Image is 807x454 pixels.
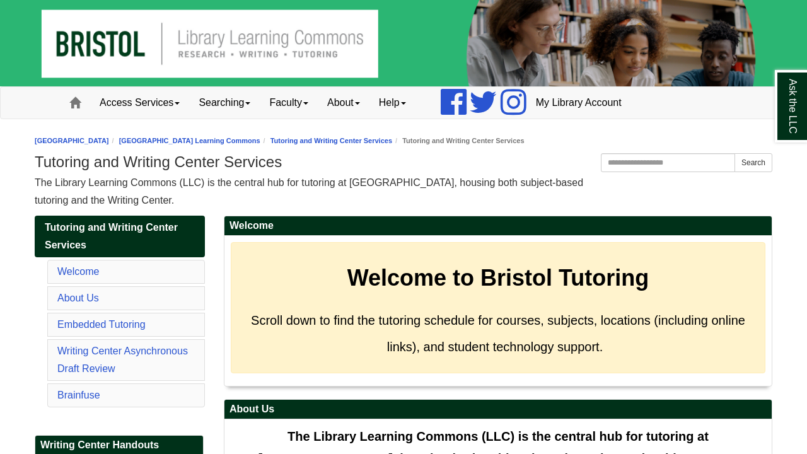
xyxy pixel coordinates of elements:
[35,153,772,171] h1: Tutoring and Writing Center Services
[35,137,109,144] a: [GEOGRAPHIC_DATA]
[318,87,369,119] a: About
[57,390,100,400] a: Brainfuse
[90,87,189,119] a: Access Services
[251,313,745,354] span: Scroll down to find the tutoring schedule for courses, subjects, locations (including online link...
[57,319,146,330] a: Embedded Tutoring
[224,400,772,419] h2: About Us
[35,135,772,147] nav: breadcrumb
[260,87,318,119] a: Faculty
[369,87,415,119] a: Help
[57,346,188,374] a: Writing Center Asynchronous Draft Review
[734,153,772,172] button: Search
[45,222,178,250] span: Tutoring and Writing Center Services
[189,87,260,119] a: Searching
[224,216,772,236] h2: Welcome
[57,266,99,277] a: Welcome
[270,137,392,144] a: Tutoring and Writing Center Services
[347,265,649,291] strong: Welcome to Bristol Tutoring
[35,177,583,206] span: The Library Learning Commons (LLC) is the central hub for tutoring at [GEOGRAPHIC_DATA], housing ...
[392,135,524,147] li: Tutoring and Writing Center Services
[526,87,631,119] a: My Library Account
[35,216,205,257] a: Tutoring and Writing Center Services
[119,137,260,144] a: [GEOGRAPHIC_DATA] Learning Commons
[57,293,99,303] a: About Us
